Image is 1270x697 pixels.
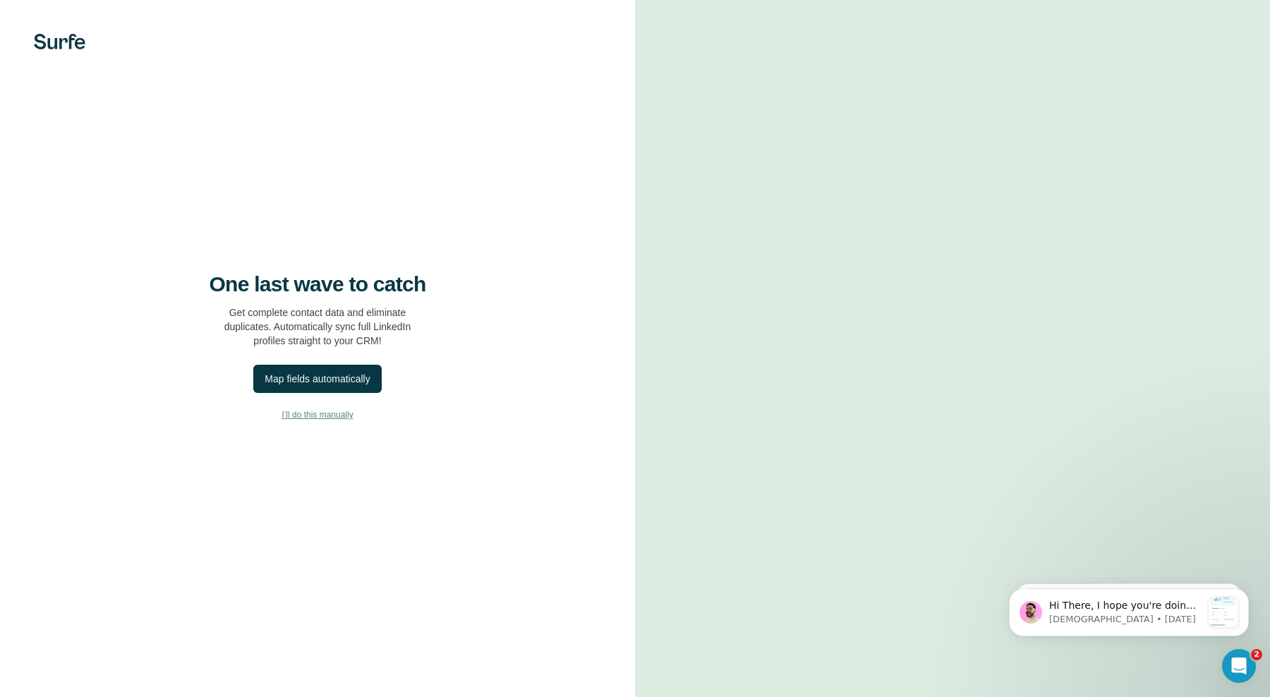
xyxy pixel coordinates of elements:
button: Map fields automatically [253,365,381,393]
span: I’ll do this manually [282,408,353,421]
div: Map fields automatically [265,372,370,386]
h4: One last wave to catch [210,272,426,297]
span: Hi There, I hope you're doing well and thank you for your patience. The fix is now released from ... [61,40,212,303]
span: 2 [1251,649,1262,660]
p: Get complete contact data and eliminate duplicates. Automatically sync full LinkedIn profiles str... [224,305,411,348]
iframe: Intercom live chat [1222,649,1256,683]
button: I’ll do this manually [28,404,607,425]
iframe: Intercom notifications message [988,560,1270,659]
p: Message from Christian, sent 1d ago [61,53,214,66]
img: Surfe's logo [34,34,85,49]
